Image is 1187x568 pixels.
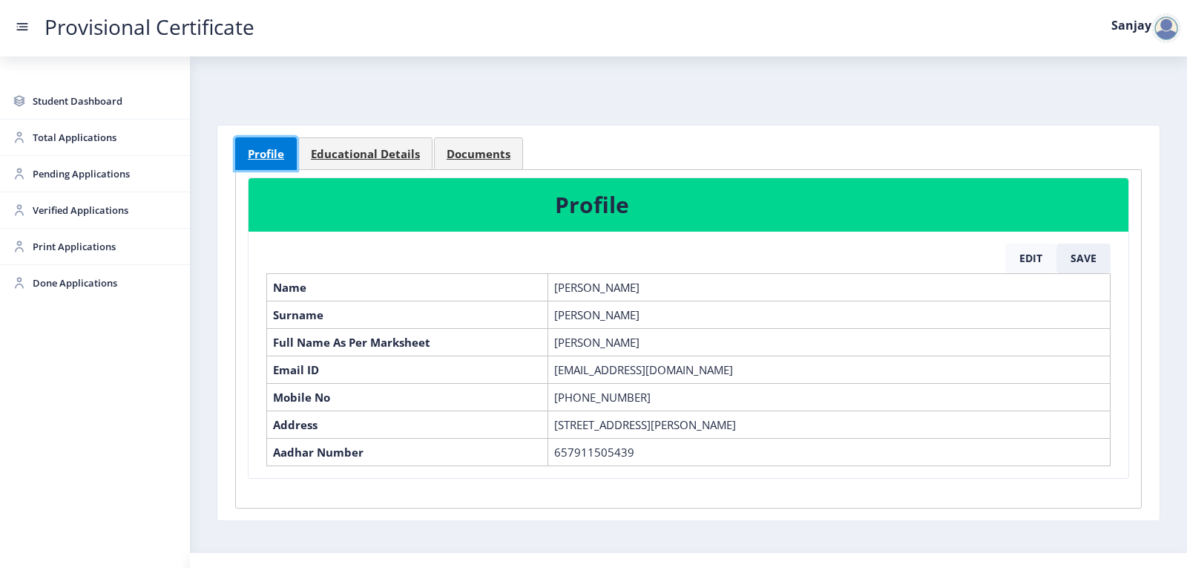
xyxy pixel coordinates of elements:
td: [PERSON_NAME] [548,273,1111,301]
label: Sanjay [1111,19,1151,31]
button: Save [1056,244,1111,273]
button: Edit [1005,244,1056,273]
td: [PERSON_NAME] [548,301,1111,328]
span: Verified Applications [33,201,178,219]
a: Provisional Certificate [30,19,269,35]
span: Print Applications [33,238,178,255]
h3: Profile [555,190,894,220]
td: [EMAIL_ADDRESS][DOMAIN_NAME] [548,356,1111,383]
td: 657911505439 [548,438,1111,466]
span: Documents [447,148,510,160]
span: Student Dashboard [33,92,178,110]
th: Mobile No [267,383,548,411]
span: Profile [248,148,284,160]
th: Full Name As Per Marksheet [267,328,548,356]
th: Email ID [267,356,548,383]
td: [PERSON_NAME] [548,328,1111,356]
th: Surname [267,301,548,328]
th: Name [267,273,548,301]
span: Educational Details [311,148,420,160]
span: Total Applications [33,128,178,146]
td: [STREET_ADDRESS][PERSON_NAME] [548,411,1111,438]
td: [PHONE_NUMBER] [548,383,1111,411]
span: Pending Applications [33,165,178,183]
th: Address [267,411,548,438]
th: Aadhar Number [267,438,548,466]
span: Done Applications [33,274,178,292]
